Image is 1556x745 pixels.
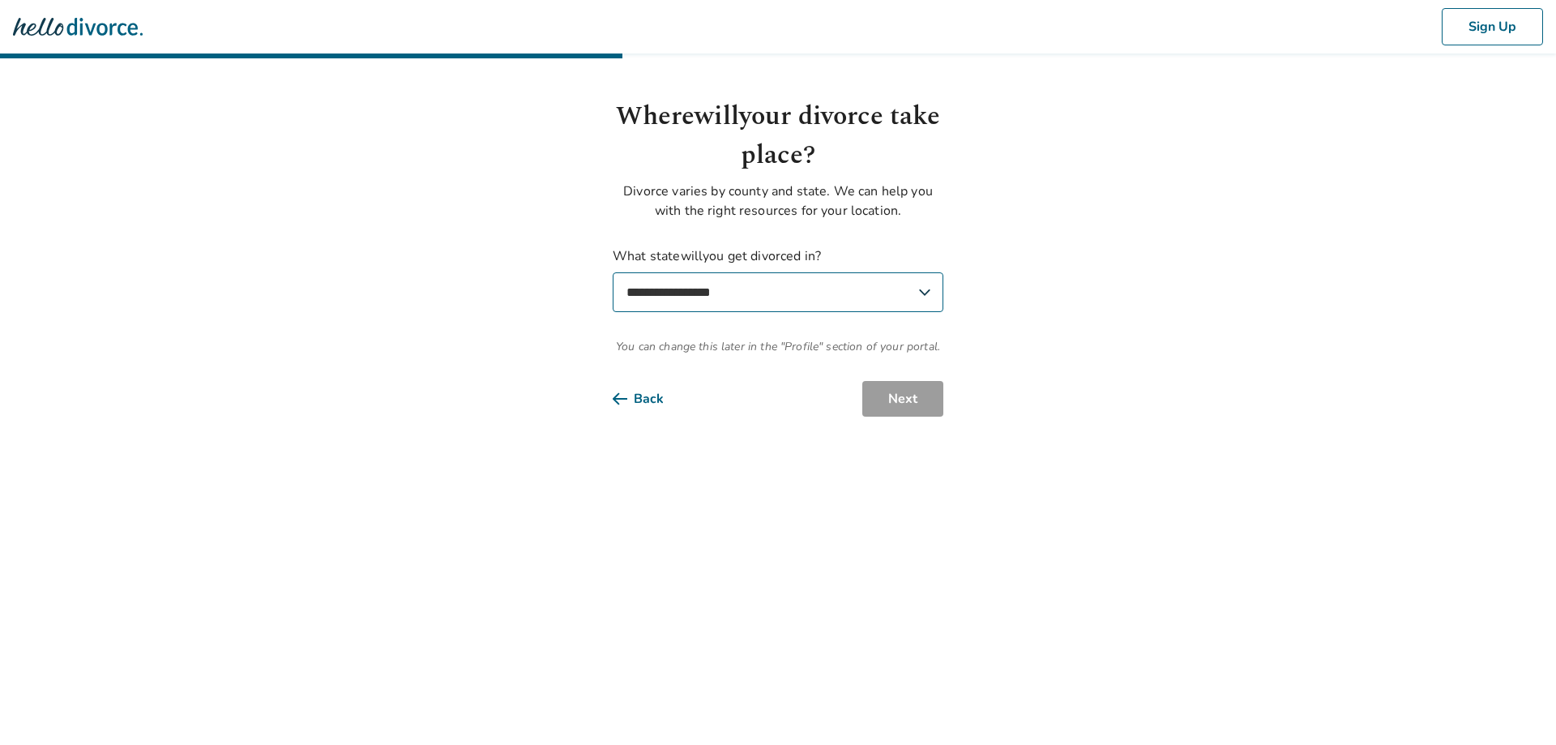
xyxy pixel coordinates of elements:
h1: Where will your divorce take place? [613,97,943,175]
img: Hello Divorce Logo [13,11,143,43]
span: You can change this later in the "Profile" section of your portal. [613,338,943,355]
p: Divorce varies by county and state. We can help you with the right resources for your location. [613,182,943,221]
button: Back [613,381,690,417]
button: Next [862,381,943,417]
label: What state will you get divorced in? [613,246,943,312]
button: Sign Up [1442,8,1543,45]
select: What statewillyou get divorced in? [613,272,943,312]
iframe: Chat Widget [1475,667,1556,745]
